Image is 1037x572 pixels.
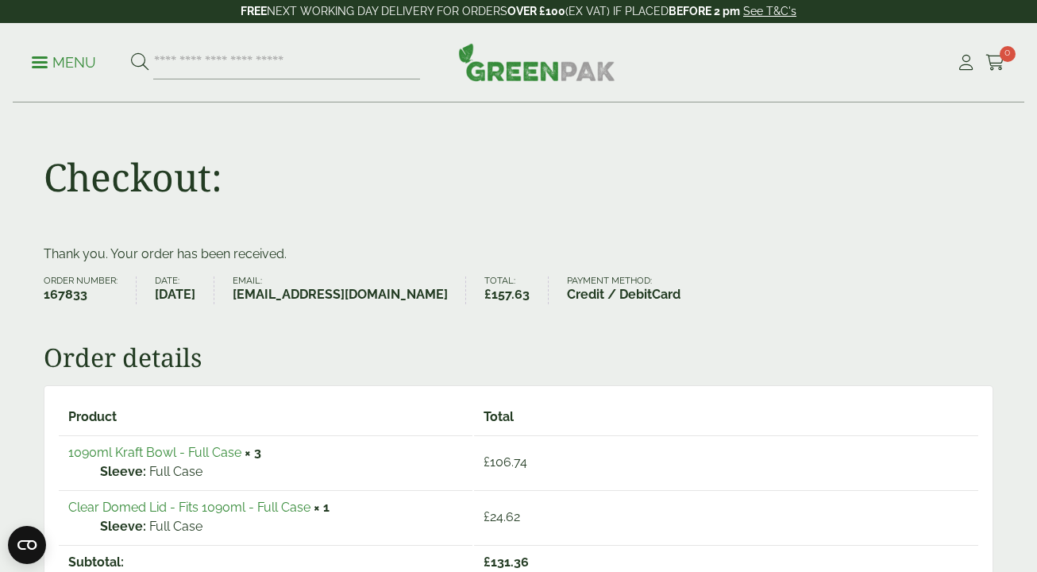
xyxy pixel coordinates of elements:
[100,517,146,536] strong: Sleeve:
[100,462,146,481] strong: Sleeve:
[59,400,472,434] th: Product
[484,287,530,302] bdi: 157.63
[68,500,310,515] a: Clear Domed Lid - Fits 1090ml - Full Case
[1000,46,1016,62] span: 0
[68,445,241,460] a: 1090ml Kraft Bowl - Full Case
[32,53,96,72] p: Menu
[44,245,993,264] p: Thank you. Your order has been received.
[44,276,137,304] li: Order number:
[484,287,492,302] span: £
[233,285,448,304] strong: [EMAIL_ADDRESS][DOMAIN_NAME]
[484,454,490,470] span: £
[233,276,467,304] li: Email:
[743,5,796,17] a: See T&C's
[100,462,463,481] p: Full Case
[484,509,490,524] span: £
[155,285,195,304] strong: [DATE]
[985,51,1005,75] a: 0
[567,276,699,304] li: Payment method:
[100,517,463,536] p: Full Case
[245,445,261,460] strong: × 3
[567,285,680,304] strong: Credit / DebitCard
[484,555,529,570] span: 131.36
[484,276,549,304] li: Total:
[32,53,96,69] a: Menu
[458,43,615,81] img: GreenPak Supplies
[484,555,491,570] span: £
[484,454,527,470] bdi: 106.74
[44,154,222,200] h1: Checkout:
[314,500,330,515] strong: × 1
[985,55,1005,71] i: Cart
[44,285,118,304] strong: 167833
[956,55,976,71] i: My Account
[484,509,520,524] bdi: 24.62
[474,400,978,434] th: Total
[8,526,46,564] button: Open CMP widget
[155,276,214,304] li: Date:
[44,342,993,373] h2: Order details
[507,5,565,17] strong: OVER £100
[241,5,267,17] strong: FREE
[669,5,740,17] strong: BEFORE 2 pm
